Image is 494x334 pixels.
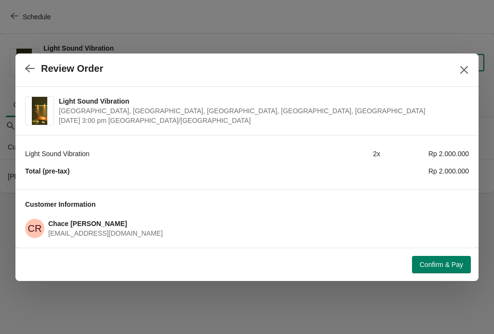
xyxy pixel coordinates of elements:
[455,61,473,79] button: Close
[41,63,103,74] h2: Review Order
[28,223,42,234] text: CR
[25,200,96,208] span: Customer Information
[25,167,69,175] strong: Total (pre-tax)
[291,149,380,159] div: 2 x
[59,116,464,125] span: [DATE] 3:00 pm [GEOGRAPHIC_DATA]/[GEOGRAPHIC_DATA]
[380,149,469,159] div: Rp 2.000.000
[59,106,464,116] span: [GEOGRAPHIC_DATA], [GEOGRAPHIC_DATA], [GEOGRAPHIC_DATA], [GEOGRAPHIC_DATA], [GEOGRAPHIC_DATA]
[48,220,127,227] span: Chace [PERSON_NAME]
[32,97,48,125] img: Light Sound Vibration | Potato Head Suites & Studios, Jalan Petitenget, Seminyak, Badung Regency,...
[380,166,469,176] div: Rp 2.000.000
[59,96,464,106] span: Light Sound Vibration
[25,149,291,159] div: Light Sound Vibration
[48,229,163,237] span: [EMAIL_ADDRESS][DOMAIN_NAME]
[420,261,463,268] span: Confirm & Pay
[25,219,44,238] span: Chace
[412,256,471,273] button: Confirm & Pay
